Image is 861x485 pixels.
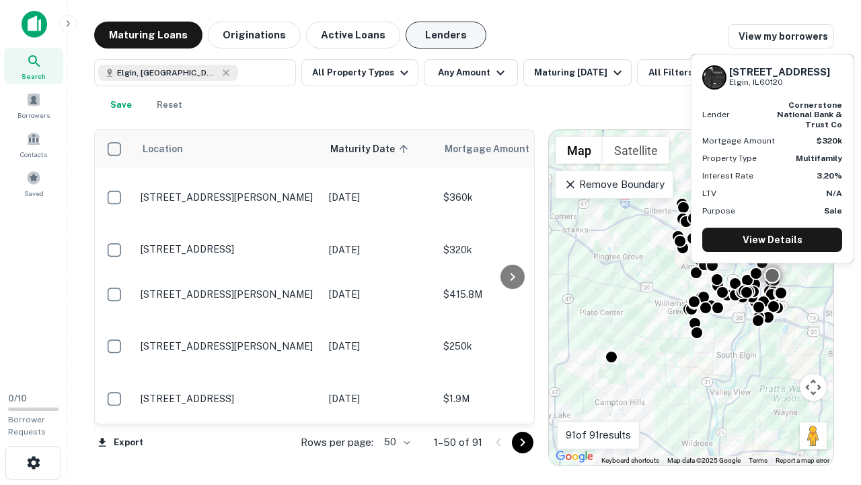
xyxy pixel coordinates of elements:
[306,22,400,48] button: Active Loans
[729,66,830,78] h6: [STREET_ADDRESS]
[552,448,597,465] img: Google
[94,432,147,453] button: Export
[796,154,842,163] strong: Multifamily
[702,205,735,217] p: Purpose
[702,152,757,164] p: Property Type
[728,24,834,48] a: View my borrowers
[445,141,547,157] span: Mortgage Amount
[22,71,46,82] span: Search
[424,59,518,86] button: Any Amount
[824,206,842,216] strong: Sale
[301,434,373,451] p: Rows per page:
[667,457,741,464] span: Map data ©2025 Google
[141,393,315,405] p: [STREET_ADDRESS]
[552,448,597,465] a: Open this area in Google Maps (opens a new window)
[702,108,730,121] p: Lender
[443,243,578,257] p: $320k
[434,434,482,451] p: 1–50 of 91
[8,415,46,437] span: Borrower Requests
[702,170,753,182] p: Interest Rate
[437,130,585,168] th: Mortgage Amount
[512,432,533,453] button: Go to next page
[777,100,842,129] strong: cornerstone national bank & trust co
[141,191,315,203] p: [STREET_ADDRESS][PERSON_NAME]
[523,59,632,86] button: Maturing [DATE]
[702,228,842,252] a: View Details
[702,187,716,199] p: LTV
[4,165,63,201] a: Saved
[794,377,861,442] iframe: Chat Widget
[776,457,829,464] a: Report a map error
[22,11,47,38] img: capitalize-icon.png
[24,188,44,199] span: Saved
[141,243,315,255] p: [STREET_ADDRESS]
[4,48,63,84] a: Search
[301,59,418,86] button: All Property Types
[142,141,183,157] span: Location
[4,87,63,123] a: Borrowers
[329,243,430,257] p: [DATE]
[117,67,218,79] span: Elgin, [GEOGRAPHIC_DATA], [GEOGRAPHIC_DATA]
[637,59,704,86] button: All Filters
[329,190,430,205] p: [DATE]
[329,339,430,354] p: [DATE]
[443,391,578,406] p: $1.9M
[800,374,827,401] button: Map camera controls
[329,391,430,406] p: [DATE]
[443,190,578,205] p: $360k
[20,149,47,160] span: Contacts
[141,340,315,352] p: [STREET_ADDRESS][PERSON_NAME]
[208,22,301,48] button: Originations
[443,287,578,302] p: $415.8M
[329,287,430,302] p: [DATE]
[134,130,322,168] th: Location
[603,137,669,164] button: Show satellite imagery
[749,457,768,464] a: Terms
[8,393,27,403] span: 0 / 10
[94,22,202,48] button: Maturing Loans
[148,92,191,119] button: Reset
[702,135,775,147] p: Mortgage Amount
[549,130,833,465] div: 0 0
[601,456,659,465] button: Keyboard shortcuts
[443,339,578,354] p: $250k
[729,76,830,89] p: Elgin, IL60120
[379,432,412,452] div: 50
[826,189,842,198] strong: N/A
[322,130,437,168] th: Maturity Date
[817,171,842,181] strong: 3.20%
[534,65,626,81] div: Maturing [DATE]
[17,110,50,121] span: Borrowers
[566,427,631,443] p: 91 of 91 results
[100,92,143,119] button: Save your search to get updates of matches that match your search criteria.
[564,176,664,193] p: Remove Boundary
[4,126,63,162] a: Contacts
[817,136,842,145] strong: $320k
[406,22,486,48] button: Lenders
[556,137,603,164] button: Show street map
[141,288,315,300] p: [STREET_ADDRESS][PERSON_NAME]
[330,141,412,157] span: Maturity Date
